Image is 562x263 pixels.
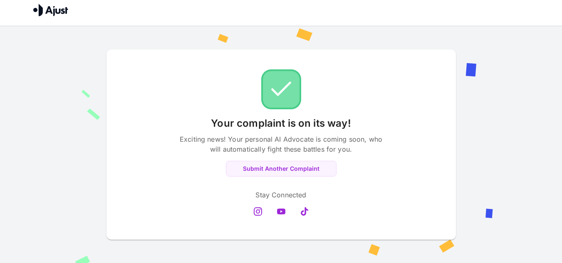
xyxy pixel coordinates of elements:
p: Your complaint is on its way! [211,116,351,131]
p: Stay Connected [255,190,306,200]
img: Ajust [33,4,68,16]
img: Check! [261,69,301,109]
p: Exciting news! Your personal AI Advocate is coming soon, who will automatically fight these battl... [177,134,385,154]
button: Submit Another Complaint [226,161,337,177]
